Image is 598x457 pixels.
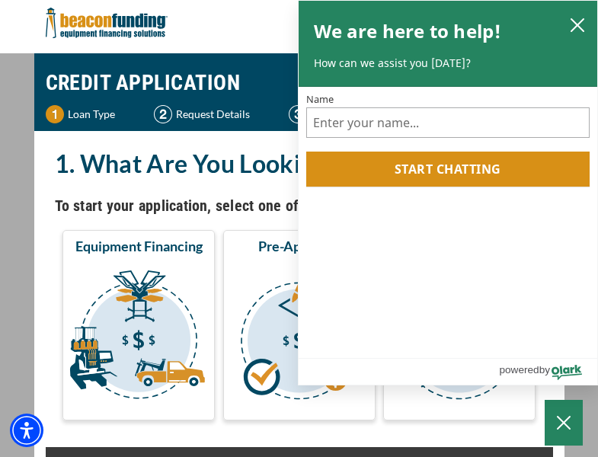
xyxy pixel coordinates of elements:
[314,56,583,71] p: How can we assist you [DATE]?
[306,94,590,104] label: Name
[55,146,544,181] h2: 1. What Are You Looking For?
[545,400,583,446] button: Close Chatbox
[258,237,340,255] span: Pre-Approval
[68,105,115,123] p: Loan Type
[499,359,597,385] a: Powered by Olark
[176,105,250,123] p: Request Details
[289,105,307,123] img: Step 3
[46,105,64,123] img: Step 1
[55,193,544,219] h4: To start your application, select one of the three options below.
[154,105,172,123] img: Step 2
[66,261,212,414] img: Equipment Financing
[223,230,376,420] button: Pre-Approval
[499,360,539,379] span: powered
[226,261,373,414] img: Pre-Approval
[314,16,502,46] h2: We are here to help!
[539,360,550,379] span: by
[306,107,590,138] input: Name
[10,414,43,447] div: Accessibility Menu
[46,61,553,105] h1: CREDIT APPLICATION
[62,230,215,420] button: Equipment Financing
[306,152,590,187] button: Start chatting
[75,237,203,255] span: Equipment Financing
[565,14,590,35] button: close chatbox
